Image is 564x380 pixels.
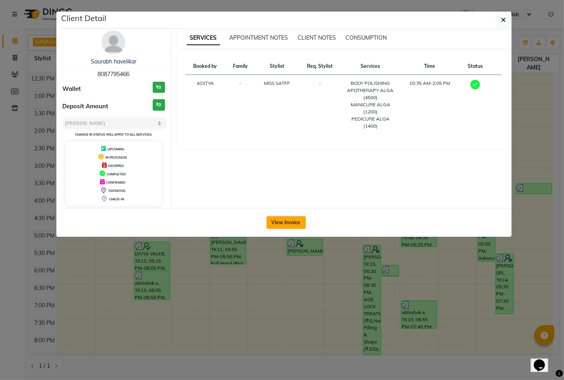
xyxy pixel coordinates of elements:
span: COMPLETED [107,172,126,176]
span: Wallet [62,84,81,94]
th: Status [460,58,490,75]
span: MISS SATFF [264,80,290,86]
span: Deposit Amount [62,102,108,111]
button: View Invoice [267,216,306,229]
th: Services [341,58,399,75]
th: Family [225,58,255,75]
span: UPCOMING [107,147,125,151]
span: APPOINTMENT NOTES [230,34,288,41]
div: MANICURE ALGA (1200) [346,101,395,115]
div: BODY POLISHING APOTHERAPY ALGA (4500) [346,80,395,101]
th: Booked by [185,58,226,75]
span: TENTATIVE [108,189,125,193]
th: Stylist [255,58,299,75]
span: DROPPED [108,164,124,168]
span: CONSUMPTION [346,34,387,41]
div: PEDICURE ALGA (1400) [346,115,395,130]
h3: ₹0 [153,82,165,93]
td: - [299,75,341,135]
td: ADITYA [185,75,226,135]
h5: Client Detail [61,12,106,24]
span: CLIENT NOTES [298,34,336,41]
span: SERVICES [187,31,220,45]
td: - [225,75,255,135]
span: IN PROGRESS [106,155,127,159]
small: Change in status will apply to all services. [75,132,152,136]
span: CHECK-IN [109,197,124,201]
span: CONFIRMED [106,180,125,184]
iframe: chat widget [531,348,556,372]
span: 8087795466 [98,71,129,78]
img: avatar [102,31,125,54]
th: Time [399,58,460,75]
td: 10:35 AM-2:05 PM [399,75,460,135]
a: Saurabh havelikar [91,58,136,65]
h3: ₹0 [153,99,165,111]
th: Req. Stylist [299,58,341,75]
